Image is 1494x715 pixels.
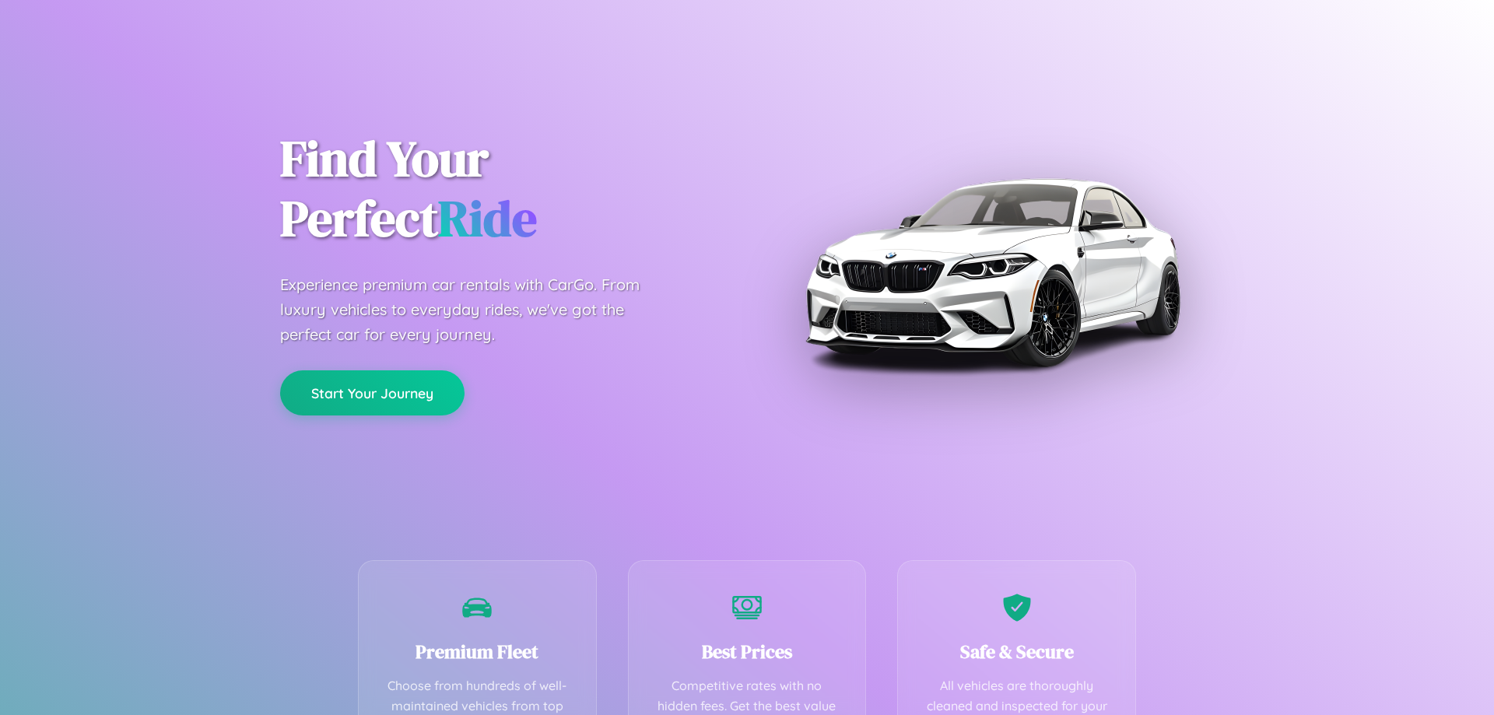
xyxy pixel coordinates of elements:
[438,184,537,252] span: Ride
[652,639,843,664] h3: Best Prices
[921,639,1112,664] h3: Safe & Secure
[798,78,1187,467] img: Premium BMW car rental vehicle
[382,639,573,664] h3: Premium Fleet
[280,129,724,249] h1: Find Your Perfect
[280,370,465,415] button: Start Your Journey
[280,272,669,347] p: Experience premium car rentals with CarGo. From luxury vehicles to everyday rides, we've got the ...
